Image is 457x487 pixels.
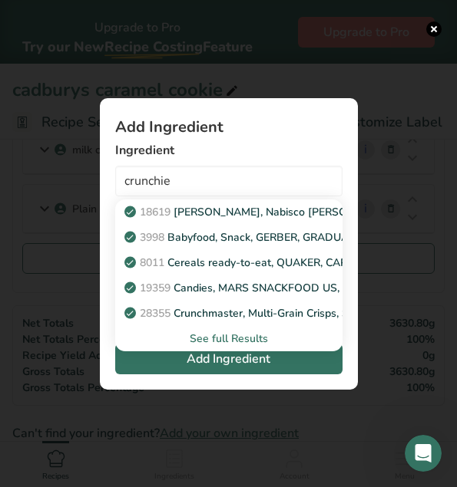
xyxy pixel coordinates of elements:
[140,255,164,270] span: 8011
[115,275,343,301] a: 19359Candies, MARS SNACKFOOD US, SNICKERS CRUNCHER
[140,281,171,295] span: 19359
[187,350,270,368] span: Add Ingredient
[115,199,343,225] a: 18619[PERSON_NAME], Nabisco [PERSON_NAME], Cookie Crumb Topping
[115,120,343,135] h1: Add Ingredient
[140,306,171,321] span: 28355
[140,230,164,245] span: 3998
[115,344,343,374] button: Add Ingredient
[140,205,171,219] span: 18619
[115,250,343,275] a: 8011Cereals ready-to-eat, QUAKER, CAP'N CRUNCH with CRUNCHBERRIES
[127,280,455,296] p: Candies, MARS SNACKFOOD US, SNICKERS CRUNCHER
[115,141,343,160] label: Ingredient
[115,166,343,196] input: Add Ingredient
[115,326,343,351] div: See full Results
[127,331,330,347] div: See full Results
[115,225,343,250] a: 3998Babyfood, Snack, GERBER, GRADUATES, [PERSON_NAME], baked whole grain corn snack
[405,435,442,472] iframe: Intercom live chat
[115,301,343,326] a: 28355Crunchmaster, Multi-Grain Crisps, Snack Crackers, Gluten-Free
